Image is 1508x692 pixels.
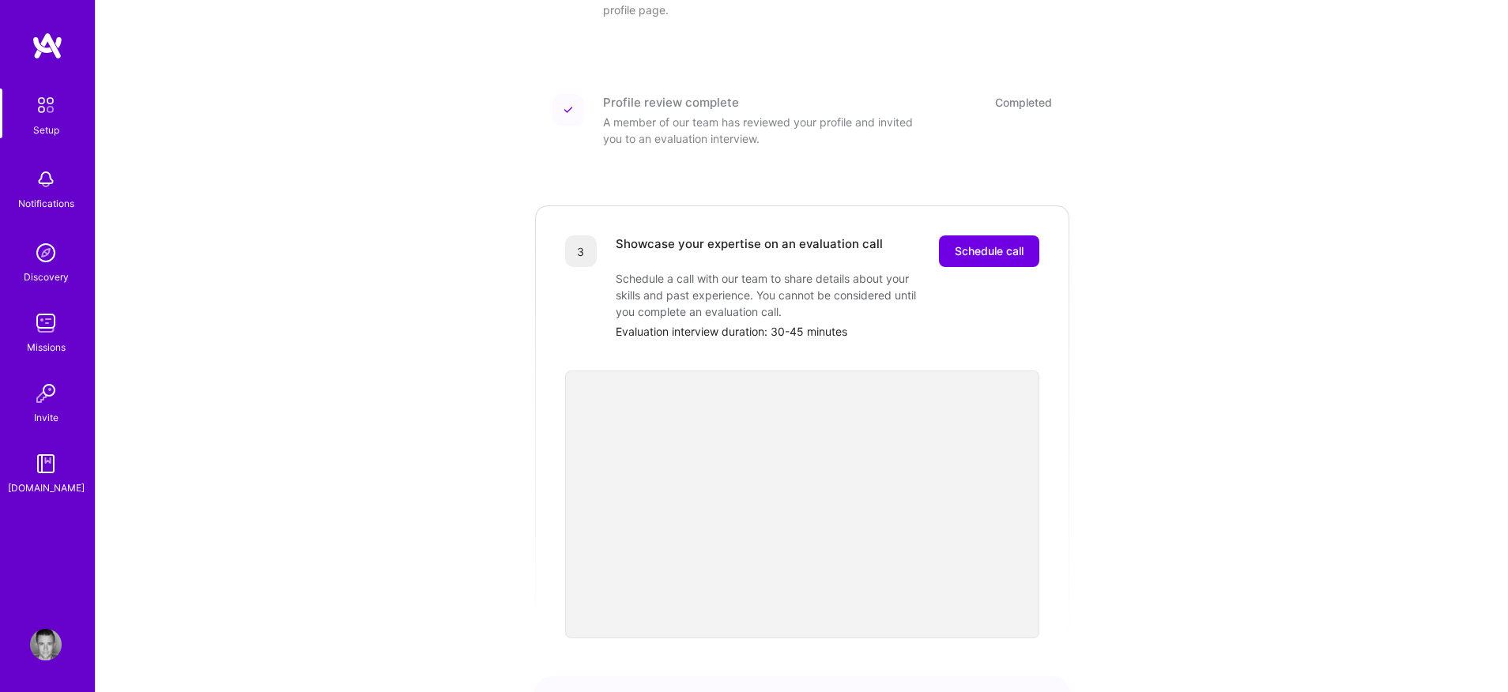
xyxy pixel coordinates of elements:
[565,235,597,267] div: 3
[30,448,62,480] img: guide book
[34,409,58,426] div: Invite
[995,94,1052,111] div: Completed
[29,88,62,122] img: setup
[30,629,62,660] img: User Avatar
[33,122,59,138] div: Setup
[30,378,62,409] img: Invite
[8,480,85,496] div: [DOMAIN_NAME]
[955,243,1024,259] span: Schedule call
[30,164,62,195] img: bell
[616,235,883,267] div: Showcase your expertise on an evaluation call
[616,270,932,320] div: Schedule a call with our team to share details about your skills and past experience. You cannot ...
[603,114,919,147] div: A member of our team has reviewed your profile and invited you to an evaluation interview.
[32,32,63,60] img: logo
[27,339,66,355] div: Missions
[24,269,69,285] div: Discovery
[30,307,62,339] img: teamwork
[564,105,573,115] img: Completed
[30,237,62,269] img: discovery
[616,323,1039,340] div: Evaluation interview duration: 30-45 minutes
[18,195,74,212] div: Notifications
[603,94,739,111] div: Profile review complete
[565,370,1039,638] iframe: video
